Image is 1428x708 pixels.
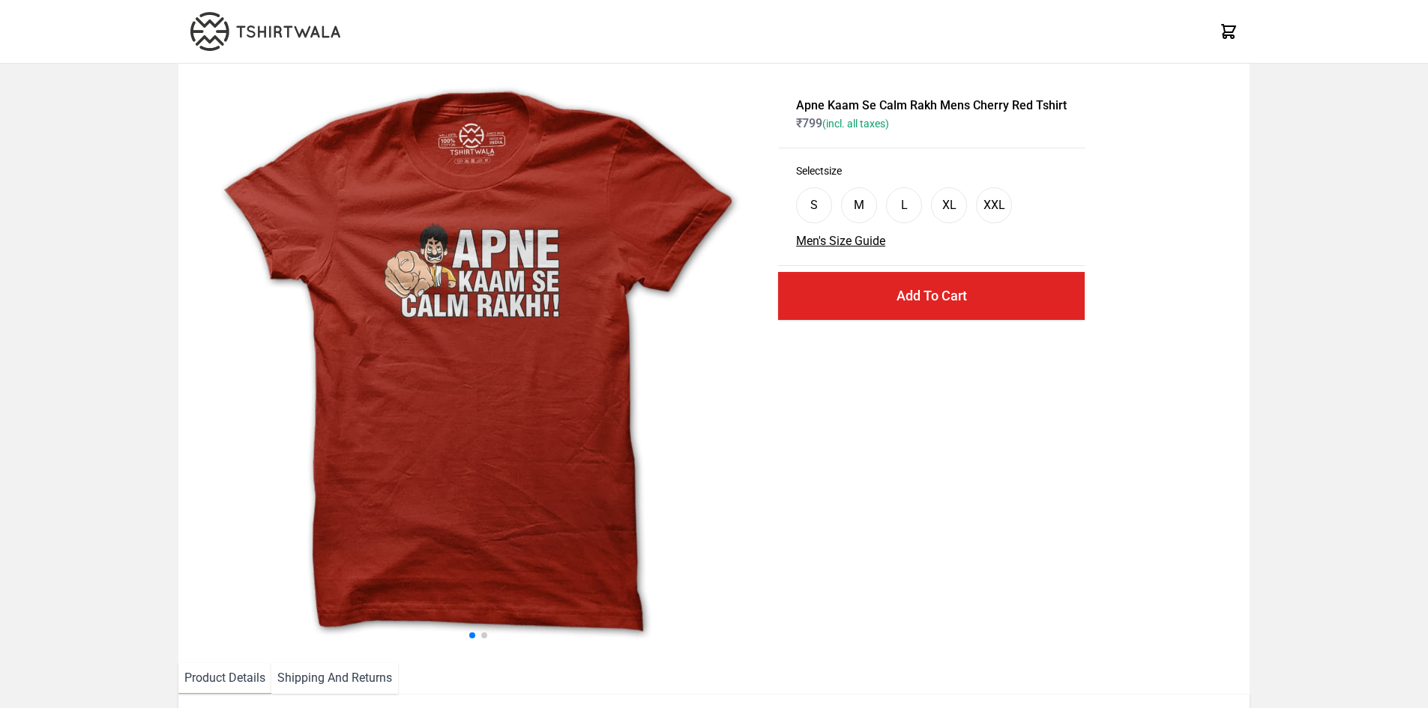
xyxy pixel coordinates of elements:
img: TW-LOGO-400-104.png [190,12,340,51]
h1: Apne Kaam Se Calm Rakh Mens Cherry Red Tshirt [796,97,1067,115]
div: XXL [983,196,1005,214]
div: M [854,196,864,214]
img: APNE-KAAM-SE-CALM.jpg [190,76,766,650]
div: L [901,196,908,214]
li: Product Details [178,663,271,694]
button: Men's Size Guide [796,232,885,250]
li: Shipping And Returns [271,663,398,694]
span: (incl. all taxes) [822,118,889,130]
div: S [810,196,818,214]
h3: Select size [796,163,1067,178]
span: ₹ 799 [796,116,889,130]
div: XL [942,196,956,214]
button: Add To Cart [778,272,1085,320]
